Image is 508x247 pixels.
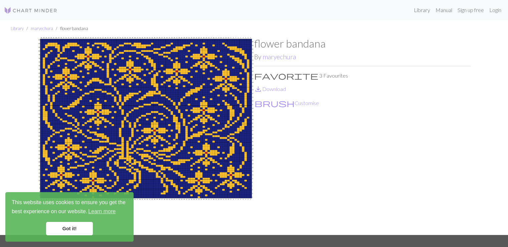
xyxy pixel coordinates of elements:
[254,37,471,50] h1: flower bandana
[254,72,318,80] i: Favourite
[455,3,487,17] a: Sign up free
[254,85,262,93] i: Download
[38,37,254,235] img: forest bandana
[487,3,504,17] a: Login
[254,72,471,80] p: 3 Favourites
[254,53,471,61] h2: By
[87,207,117,217] a: learn more about cookies
[255,99,295,107] i: Customise
[46,222,93,235] a: dismiss cookie message
[4,6,57,14] img: Logo
[411,3,433,17] a: Library
[53,25,88,32] li: flower bandana
[5,192,134,242] div: cookieconsent
[254,86,286,92] a: DownloadDownload
[11,26,24,31] a: Library
[254,84,262,94] span: save_alt
[254,99,319,107] button: CustomiseCustomise
[433,3,455,17] a: Manual
[31,26,53,31] a: maryechura
[12,198,127,217] span: This website uses cookies to ensure you get the best experience on our website.
[254,71,318,80] span: favorite
[263,53,296,61] a: maryechura
[255,98,295,108] span: brush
